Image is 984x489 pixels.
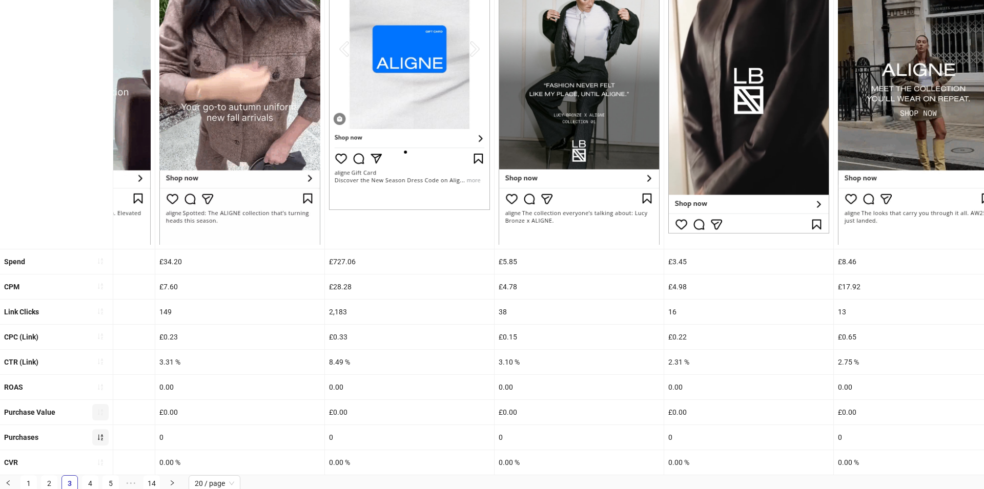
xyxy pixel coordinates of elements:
div: 149 [155,300,324,324]
span: sort-ascending [97,434,104,441]
div: 2,183 [325,300,494,324]
b: CPC (Link) [4,333,38,341]
div: £0.33 [325,325,494,349]
div: 0 [325,425,494,450]
div: £727.06 [325,249,494,274]
b: Spend [4,258,25,266]
div: £0.15 [495,325,664,349]
span: right [169,480,175,486]
div: £0.22 [664,325,833,349]
b: CTR (Link) [4,358,38,366]
div: 2.31 % [664,350,833,374]
div: £0.23 [155,325,324,349]
div: 0.00 % [664,450,833,475]
b: CVR [4,458,18,466]
div: £0.00 [325,400,494,424]
div: £0.00 [664,400,833,424]
div: £5.85 [495,249,664,274]
b: Purchase Value [4,408,55,416]
span: sort-ascending [97,358,104,365]
div: 0.00 [664,375,833,399]
b: Link Clicks [4,308,39,316]
div: £0.00 [495,400,664,424]
div: £4.78 [495,274,664,299]
span: sort-ascending [97,258,104,265]
div: £7.60 [155,274,324,299]
span: sort-ascending [97,283,104,290]
div: 16 [664,300,833,324]
span: sort-ascending [97,308,104,315]
div: 0.00 [495,375,664,399]
div: 0 [664,425,833,450]
div: £0.00 [155,400,324,424]
b: ROAS [4,383,23,391]
b: CPM [4,283,19,291]
div: 0 [155,425,324,450]
div: 38 [495,300,664,324]
div: £3.45 [664,249,833,274]
div: 0.00 % [495,450,664,475]
span: sort-ascending [97,333,104,340]
div: 0.00 [325,375,494,399]
b: Purchases [4,433,38,441]
div: £4.98 [664,274,833,299]
div: £28.28 [325,274,494,299]
div: 3.10 % [495,350,664,374]
div: 0.00 % [325,450,494,475]
span: left [5,480,11,486]
span: sort-ascending [97,409,104,416]
div: 0.00 [155,375,324,399]
div: 0.00 % [155,450,324,475]
div: 0 [495,425,664,450]
div: £34.20 [155,249,324,274]
div: 3.31 % [155,350,324,374]
div: 8.49 % [325,350,494,374]
span: sort-ascending [97,384,104,391]
span: sort-ascending [97,459,104,466]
